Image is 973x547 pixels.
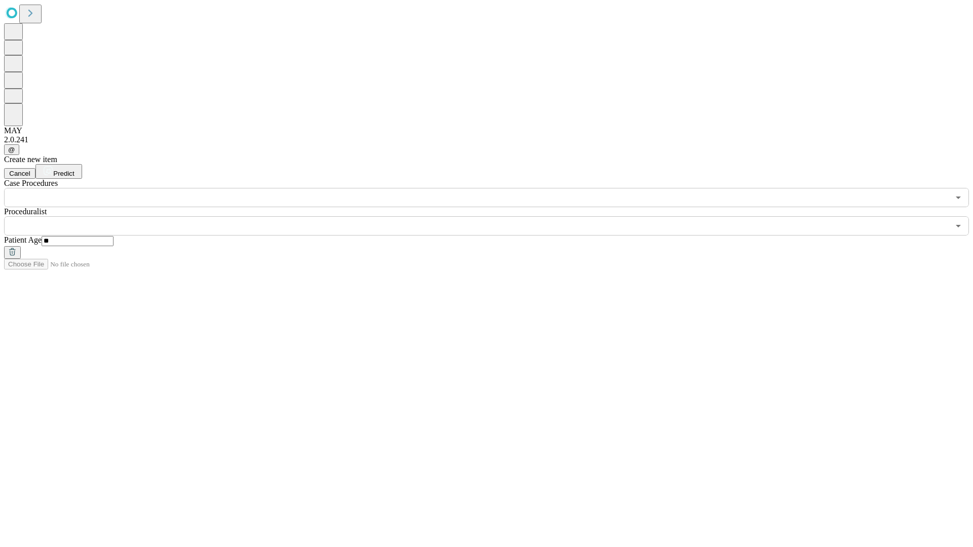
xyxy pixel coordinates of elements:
span: Scheduled Procedure [4,179,58,187]
span: Patient Age [4,236,42,244]
span: Cancel [9,170,30,177]
button: Predict [35,164,82,179]
button: Open [951,219,965,233]
button: @ [4,144,19,155]
span: @ [8,146,15,153]
div: MAY [4,126,969,135]
span: Proceduralist [4,207,47,216]
button: Cancel [4,168,35,179]
span: Predict [53,170,74,177]
button: Open [951,190,965,205]
div: 2.0.241 [4,135,969,144]
span: Create new item [4,155,57,164]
